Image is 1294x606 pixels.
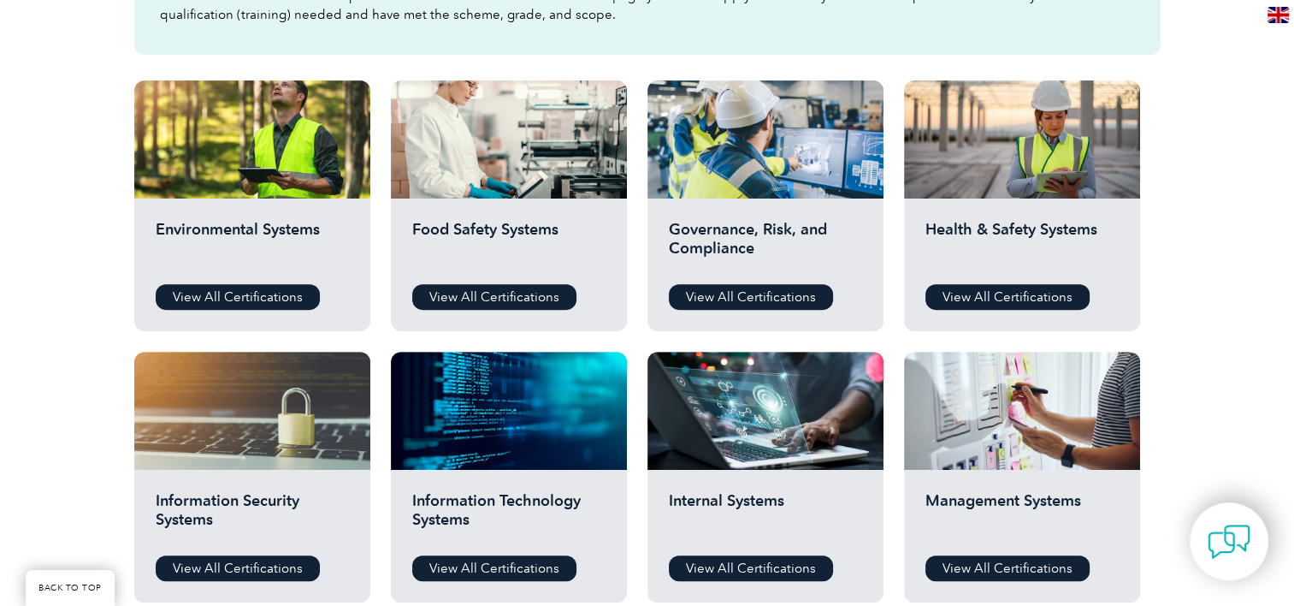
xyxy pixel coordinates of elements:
[26,570,115,606] a: BACK TO TOP
[669,491,862,543] h2: Internal Systems
[1267,7,1289,23] img: en
[412,555,576,581] a: View All Certifications
[156,555,320,581] a: View All Certifications
[156,284,320,310] a: View All Certifications
[412,491,606,543] h2: Information Technology Systems
[156,491,349,543] h2: Information Security Systems
[669,284,833,310] a: View All Certifications
[1208,520,1250,563] img: contact-chat.png
[412,284,576,310] a: View All Certifications
[925,284,1090,310] a: View All Certifications
[669,555,833,581] a: View All Certifications
[925,491,1119,543] h2: Management Systems
[156,220,349,271] h2: Environmental Systems
[925,220,1119,271] h2: Health & Safety Systems
[925,555,1090,581] a: View All Certifications
[669,220,862,271] h2: Governance, Risk, and Compliance
[412,220,606,271] h2: Food Safety Systems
